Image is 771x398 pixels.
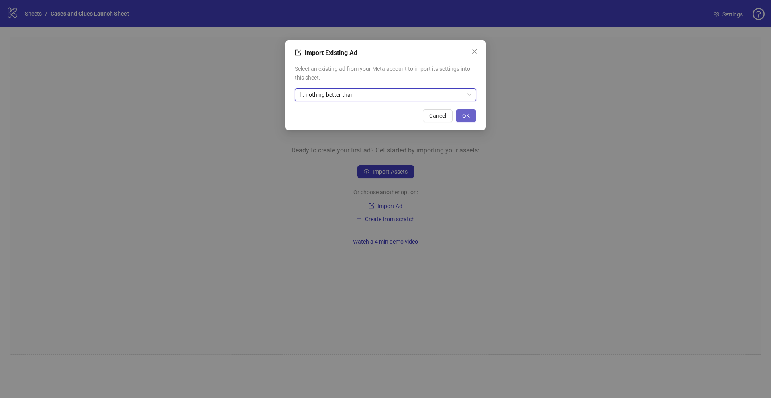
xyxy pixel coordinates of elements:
[429,113,446,119] span: Cancel
[304,49,357,57] span: Import Existing Ad
[468,45,481,58] button: Close
[423,109,453,122] button: Cancel
[471,48,478,55] span: close
[456,109,476,122] button: OK
[295,64,476,82] span: Select an existing ad from your Meta account to import its settings into this sheet.
[462,113,470,119] span: OK
[300,89,471,101] span: h. nothing better than
[295,49,301,56] span: import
